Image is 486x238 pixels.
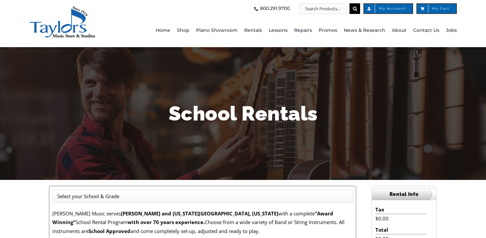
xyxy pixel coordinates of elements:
[375,225,427,234] li: Total
[177,14,189,47] a: Shop
[140,3,457,14] nav: Top Right
[446,25,457,36] span: Jobs
[392,14,406,47] a: About
[392,25,406,36] span: About
[319,25,337,36] span: Promos
[49,100,437,127] h1: School Rentals
[269,25,288,36] span: Lessons
[156,25,170,36] span: Home
[344,25,385,36] span: News & Research
[244,14,262,47] a: Rentals
[128,219,205,225] strong: with over 70 years experience.
[446,14,457,47] a: Jobs
[363,3,413,14] a: My Account
[57,192,119,200] li: Select your School & Grade
[294,14,312,47] a: Repairs
[371,7,406,10] span: My Account
[177,25,189,36] span: Shop
[88,228,131,234] strong: School Approved
[375,214,427,223] li: $0.00
[375,205,427,214] li: Tax
[344,14,385,47] a: News & Research
[140,14,457,47] nav: Main Menu
[52,209,353,235] p: [PERSON_NAME] Music serves with a complete School Rental Program Choose from a wide variety of Ba...
[121,210,278,217] strong: [PERSON_NAME] and [US_STATE][GEOGRAPHIC_DATA], [US_STATE]
[300,3,350,14] input: Search Products...
[196,25,238,36] span: Piano Showroom
[269,14,288,47] a: Lessons
[252,3,290,14] a: 800.291.9700
[29,5,95,12] a: taylors-music-store-west-chester
[319,14,337,47] a: Promos
[294,25,312,36] span: Repairs
[156,14,170,47] a: Home
[350,3,360,14] input: Search
[424,7,450,10] span: My Cart
[372,189,436,200] h2: Rental Info
[413,14,439,47] a: Contact Us
[196,14,238,47] a: Piano Showroom
[244,25,262,36] span: Rentals
[413,25,439,36] span: Contact Us
[416,3,457,14] a: My Cart
[260,3,290,14] span: 800.291.9700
